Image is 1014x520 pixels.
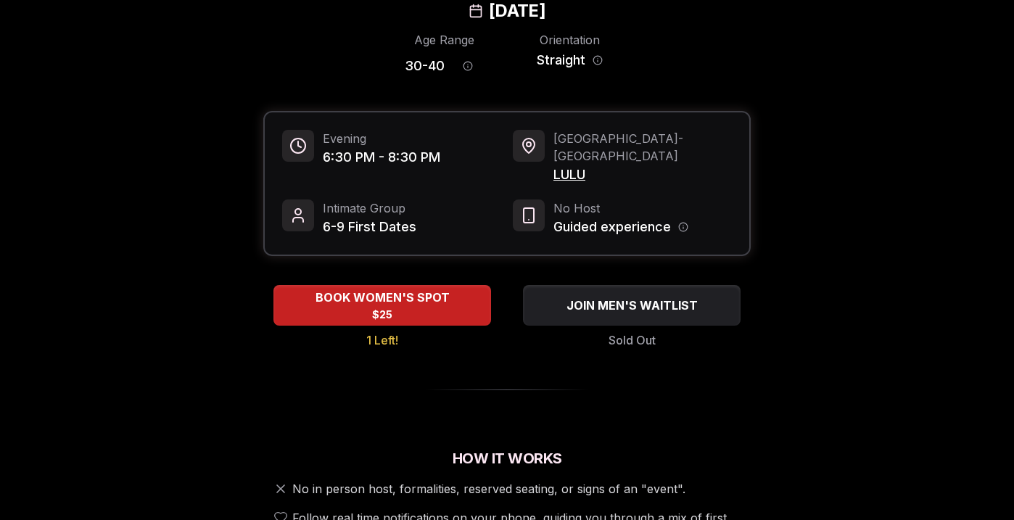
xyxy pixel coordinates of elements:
[530,31,609,49] div: Orientation
[366,331,398,349] span: 1 Left!
[537,50,585,70] span: Straight
[323,199,416,217] span: Intimate Group
[323,217,416,237] span: 6-9 First Dates
[593,55,603,65] button: Orientation information
[405,56,445,76] span: 30 - 40
[553,165,732,185] span: LULU
[452,50,484,82] button: Age range information
[553,130,732,165] span: [GEOGRAPHIC_DATA] - [GEOGRAPHIC_DATA]
[564,297,701,314] span: JOIN MEN'S WAITLIST
[372,308,392,322] span: $25
[609,331,656,349] span: Sold Out
[292,480,685,498] span: No in person host, formalities, reserved seating, or signs of an "event".
[553,217,671,237] span: Guided experience
[678,222,688,232] button: Host information
[523,285,741,326] button: JOIN MEN'S WAITLIST - Sold Out
[263,448,751,469] h2: How It Works
[323,130,440,147] span: Evening
[323,147,440,168] span: 6:30 PM - 8:30 PM
[273,285,491,326] button: BOOK WOMEN'S SPOT - 1 Left!
[313,289,453,306] span: BOOK WOMEN'S SPOT
[405,31,484,49] div: Age Range
[553,199,688,217] span: No Host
